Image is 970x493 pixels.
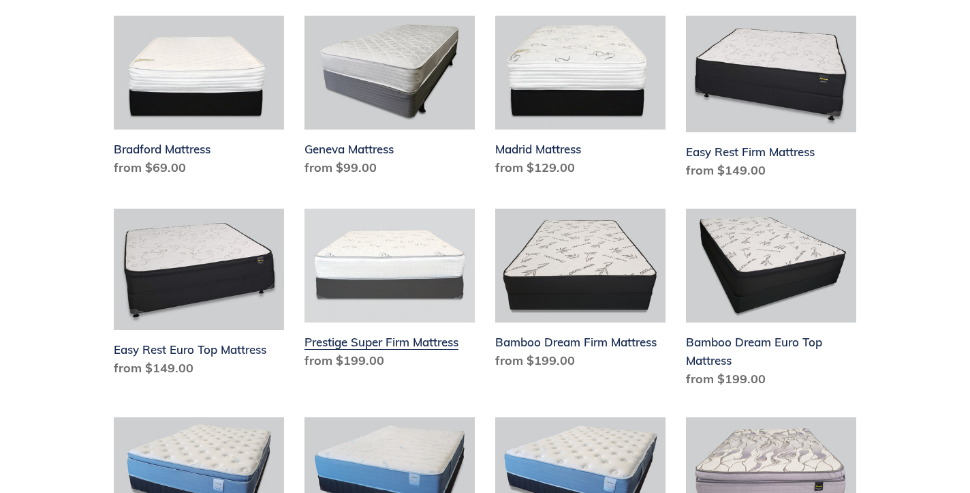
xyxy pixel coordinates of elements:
a: Easy Rest Euro Top Mattress [114,209,284,383]
a: Geneva Mattress [304,16,475,182]
a: Bamboo Dream Euro Top Mattress [686,209,856,393]
a: Easy Rest Firm Mattress [686,16,856,185]
a: Prestige Super Firm Mattress [304,209,475,375]
a: Madrid Mattress [495,16,666,182]
a: Bradford Mattress [114,16,284,182]
a: Bamboo Dream Firm Mattress [495,209,666,375]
